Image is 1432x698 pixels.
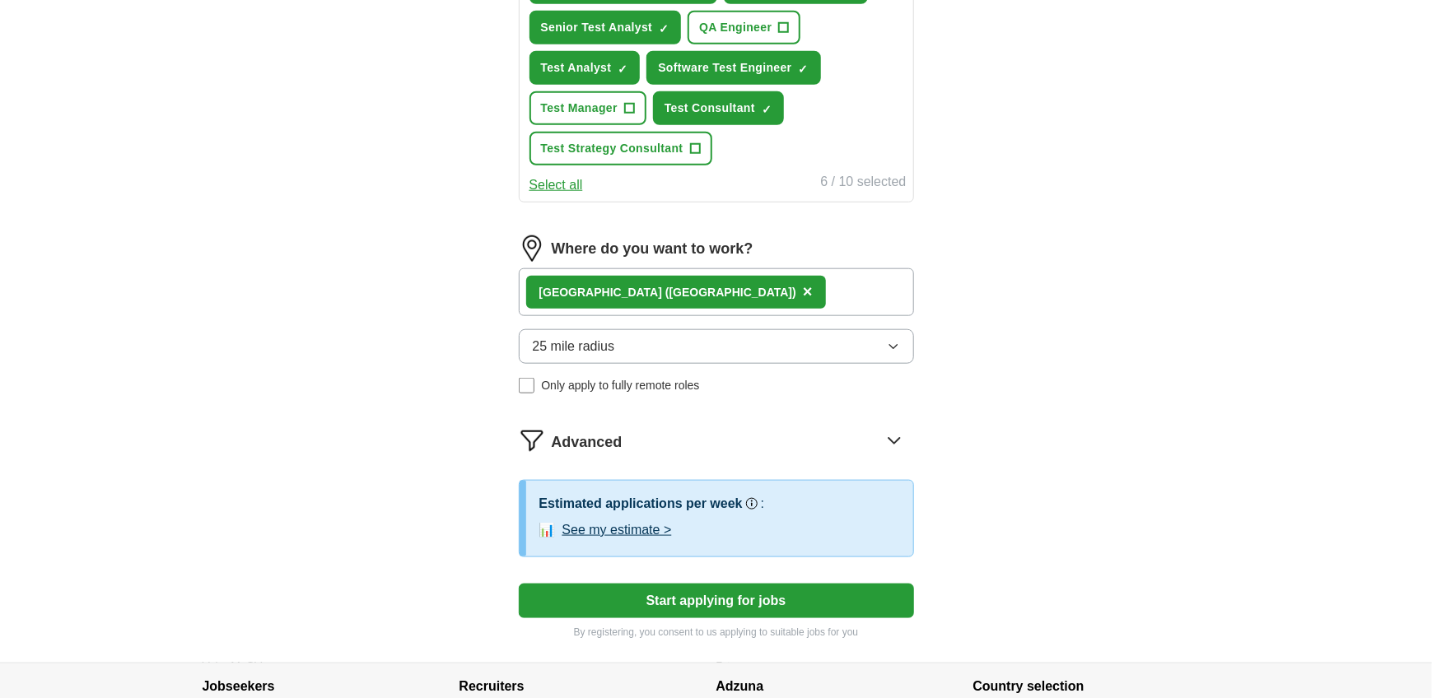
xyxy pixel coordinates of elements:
button: Test Analyst✓ [529,51,641,85]
button: Test Manager [529,91,646,125]
span: ([GEOGRAPHIC_DATA]) [665,286,796,299]
img: filter [519,427,545,454]
span: Test Analyst [541,59,612,77]
button: Test Strategy Consultant [529,132,712,165]
span: Software Test Engineer [658,59,791,77]
button: Select all [529,175,583,195]
span: Test Strategy Consultant [541,140,683,157]
span: QA Engineer [699,19,772,36]
img: location.png [519,235,545,262]
span: ✓ [659,22,669,35]
button: Software Test Engineer✓ [646,51,820,85]
div: 6 / 10 selected [820,172,906,195]
h3: Estimated applications per week [539,494,743,514]
span: Test Manager [541,100,618,117]
span: 25 mile radius [533,337,615,356]
label: Where do you want to work? [552,238,753,260]
button: QA Engineer [688,11,800,44]
button: Test Consultant✓ [653,91,784,125]
span: ✓ [799,63,809,76]
button: See my estimate > [562,520,672,540]
input: Only apply to fully remote roles [519,378,535,394]
strong: [GEOGRAPHIC_DATA] [539,286,663,299]
span: Advanced [552,431,623,454]
button: × [803,280,813,305]
button: Start applying for jobs [519,584,914,618]
p: By registering, you consent to us applying to suitable jobs for you [519,625,914,640]
span: 📊 [539,520,556,540]
span: Test Consultant [665,100,755,117]
span: Only apply to fully remote roles [541,377,699,394]
span: ✓ [618,63,627,76]
span: × [803,282,813,300]
h3: : [761,494,764,514]
span: ✓ [762,103,772,116]
span: Senior Test Analyst [541,19,653,36]
button: Senior Test Analyst✓ [529,11,682,44]
button: 25 mile radius [519,329,914,364]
